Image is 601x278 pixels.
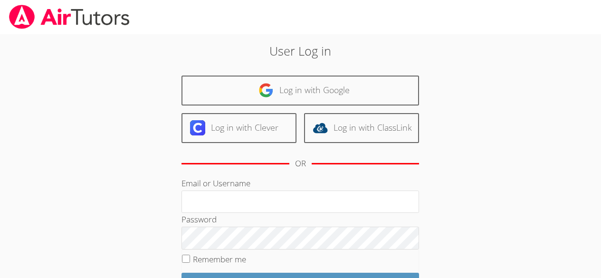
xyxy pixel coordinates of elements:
[181,76,419,105] a: Log in with Google
[190,120,205,135] img: clever-logo-6eab21bc6e7a338710f1a6ff85c0baf02591cd810cc4098c63d3a4b26e2feb20.svg
[138,42,463,60] h2: User Log in
[8,5,131,29] img: airtutors_banner-c4298cdbf04f3fff15de1276eac7730deb9818008684d7c2e4769d2f7ddbe033.png
[313,120,328,135] img: classlink-logo-d6bb404cc1216ec64c9a2012d9dc4662098be43eaf13dc465df04b49fa7ab582.svg
[304,113,419,143] a: Log in with ClassLink
[181,113,296,143] a: Log in with Clever
[181,214,217,225] label: Password
[295,157,306,171] div: OR
[193,254,246,265] label: Remember me
[258,83,274,98] img: google-logo-50288ca7cdecda66e5e0955fdab243c47b7ad437acaf1139b6f446037453330a.svg
[181,178,250,189] label: Email or Username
